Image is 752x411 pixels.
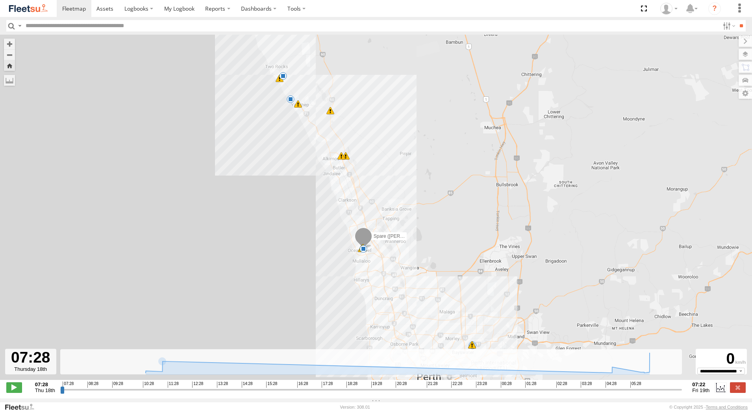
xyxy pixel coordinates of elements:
label: Search Query [17,20,23,31]
a: Terms and Conditions [706,405,748,409]
span: 05:28 [630,381,641,388]
span: 13:28 [217,381,228,388]
span: 10:28 [143,381,154,388]
span: 15:28 [266,381,277,388]
span: 19:28 [371,381,382,388]
button: Zoom out [4,49,15,60]
span: 22:28 [451,381,462,388]
span: 07:28 [63,381,74,388]
strong: 07:22 [692,381,709,387]
i: ? [708,2,721,15]
span: 12:28 [192,381,203,388]
button: Zoom Home [4,60,15,71]
a: Visit our Website [4,403,41,411]
label: Play/Stop [6,382,22,392]
span: 14:28 [242,381,253,388]
span: Thu 18th Sep 2025 [35,387,55,393]
strong: 07:28 [35,381,55,387]
span: 03:28 [581,381,592,388]
span: Fri 19th Sep 2025 [692,387,709,393]
span: 18:28 [346,381,357,388]
img: fleetsu-logo-horizontal.svg [8,3,49,14]
div: Version: 308.01 [340,405,370,409]
div: © Copyright 2025 - [669,405,748,409]
span: 00:28 [501,381,512,388]
span: 08:28 [87,381,98,388]
div: 7 [294,100,302,108]
span: 20:28 [396,381,407,388]
label: Map Settings [739,88,752,99]
span: 17:28 [322,381,333,388]
span: 04:28 [606,381,617,388]
span: 02:28 [556,381,567,388]
span: 21:28 [427,381,438,388]
div: Ben Barnes-Gott [658,3,680,15]
label: Search Filter Options [720,20,737,31]
button: Zoom in [4,39,15,49]
span: 01:28 [525,381,536,388]
div: 0 [697,350,746,368]
span: Spare ([PERSON_NAME] & [PERSON_NAME] maker specials)- 1GBY500 [374,233,530,239]
label: Close [730,382,746,392]
span: 23:28 [476,381,487,388]
span: 09:28 [112,381,123,388]
label: Measure [4,75,15,86]
span: 16:28 [297,381,308,388]
span: 11:28 [168,381,179,388]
